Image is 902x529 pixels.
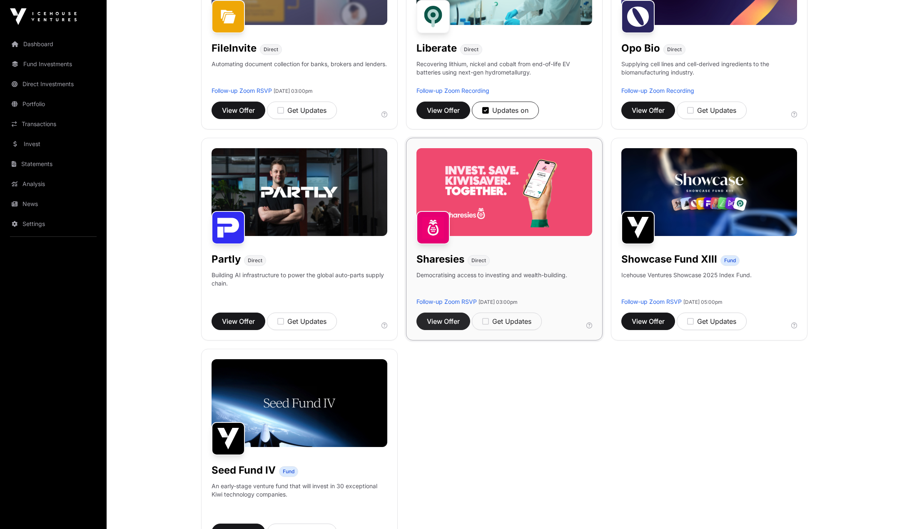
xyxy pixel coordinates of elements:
[416,271,567,298] p: Democratising access to investing and wealth-building.
[267,313,337,330] button: Get Updates
[621,102,675,119] button: View Offer
[7,215,100,233] a: Settings
[632,316,665,326] span: View Offer
[7,135,100,153] a: Invest
[212,60,387,87] p: Automating document collection for banks, brokers and lenders.
[687,105,736,115] div: Get Updates
[416,102,470,119] button: View Offer
[212,211,245,244] img: Partly
[416,211,450,244] img: Sharesies
[7,195,100,213] a: News
[212,102,265,119] button: View Offer
[212,464,276,477] h1: Seed Fund IV
[277,316,326,326] div: Get Updates
[7,115,100,133] a: Transactions
[667,46,682,53] span: Direct
[482,105,528,115] div: Updates on
[478,299,518,305] span: [DATE] 03:00pm
[471,257,486,264] span: Direct
[621,87,694,94] a: Follow-up Zoom Recording
[632,105,665,115] span: View Offer
[212,87,272,94] a: Follow-up Zoom RSVP
[212,359,387,447] img: Seed-Fund-4_Banner.jpg
[687,316,736,326] div: Get Updates
[621,253,717,266] h1: Showcase Fund XIII
[264,46,278,53] span: Direct
[7,35,100,53] a: Dashboard
[212,42,257,55] h1: FileInvite
[416,42,457,55] h1: Liberate
[472,313,542,330] button: Get Updates
[724,257,736,264] span: Fund
[683,299,723,305] span: [DATE] 05:00pm
[416,298,477,305] a: Follow-up Zoom RSVP
[212,271,387,298] p: Building AI infrastructure to power the global auto-parts supply chain.
[416,60,592,87] p: Recovering lithium, nickel and cobalt from end-of-life EV batteries using next-gen hydrometallurgy.
[464,46,478,53] span: Direct
[222,105,255,115] span: View Offer
[7,95,100,113] a: Portfolio
[621,298,682,305] a: Follow-up Zoom RSVP
[212,482,387,499] p: An early-stage venture fund that will invest in 30 exceptional Kiwi technology companies.
[283,468,294,475] span: Fund
[212,313,265,330] button: View Offer
[277,105,326,115] div: Get Updates
[621,42,660,55] h1: Opo Bio
[621,211,655,244] img: Showcase Fund XIII
[677,313,747,330] button: Get Updates
[416,313,470,330] button: View Offer
[860,489,902,529] iframe: Chat Widget
[621,271,752,279] p: Icehouse Ventures Showcase 2025 Index Fund.
[7,155,100,173] a: Statements
[274,88,313,94] span: [DATE] 03:00pm
[621,313,675,330] button: View Offer
[416,87,489,94] a: Follow-up Zoom Recording
[427,316,460,326] span: View Offer
[7,175,100,193] a: Analysis
[7,75,100,93] a: Direct Investments
[222,316,255,326] span: View Offer
[267,102,337,119] button: Get Updates
[621,60,797,77] p: Supplying cell lines and cell-derived ingredients to the biomanufacturing industry.
[472,102,539,119] button: Updates on
[212,253,241,266] h1: Partly
[416,253,464,266] h1: Sharesies
[416,148,592,236] img: Sharesies-Banner.jpg
[248,257,262,264] span: Direct
[482,316,531,326] div: Get Updates
[427,105,460,115] span: View Offer
[212,148,387,236] img: Partly-Banner.jpg
[7,55,100,73] a: Fund Investments
[621,148,797,236] img: Showcase-Fund-Banner-1.jpg
[10,8,77,25] img: Icehouse Ventures Logo
[212,422,245,455] img: Seed Fund IV
[677,102,747,119] button: Get Updates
